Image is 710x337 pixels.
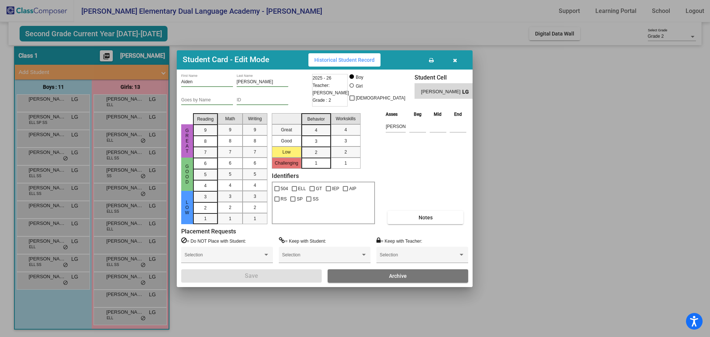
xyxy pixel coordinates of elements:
[183,55,269,64] h3: Student Card - Edit Mode
[245,272,258,279] span: Save
[408,110,428,118] th: Beg
[298,184,306,193] span: ELL
[229,182,231,189] span: 4
[386,121,406,132] input: assessment
[356,94,405,102] span: [DEMOGRAPHIC_DATA]
[279,237,326,245] label: = Keep with Student:
[315,138,317,145] span: 3
[419,215,433,220] span: Notes
[312,97,331,104] span: Grade : 2
[204,215,207,222] span: 1
[312,74,331,82] span: 2025 - 26
[181,237,246,245] label: = Do NOT Place with Student:
[355,83,363,90] div: Girl
[376,237,422,245] label: = Keep with Teacher:
[349,184,356,193] span: AIP
[344,138,347,144] span: 3
[229,171,231,178] span: 5
[229,138,231,144] span: 8
[254,182,256,189] span: 4
[421,88,462,96] span: [PERSON_NAME]
[315,149,317,156] span: 2
[184,128,190,154] span: Great
[204,205,207,211] span: 2
[328,269,468,283] button: Archive
[316,184,322,193] span: GT
[428,110,448,118] th: Mid
[254,171,256,178] span: 5
[254,138,256,144] span: 8
[204,160,207,167] span: 6
[254,149,256,155] span: 7
[229,204,231,211] span: 2
[389,273,407,279] span: Archive
[314,57,375,63] span: Historical Student Record
[384,110,408,118] th: Asses
[254,193,256,200] span: 3
[229,193,231,200] span: 3
[336,115,356,122] span: Workskills
[297,195,302,203] span: SP
[344,160,347,166] span: 1
[388,211,463,224] button: Notes
[415,74,479,81] h3: Student Cell
[248,115,262,122] span: Writing
[225,115,235,122] span: Math
[448,110,468,118] th: End
[312,82,349,97] span: Teacher: [PERSON_NAME]
[355,74,364,81] div: Boy
[344,149,347,155] span: 2
[272,172,299,179] label: Identifiers
[254,160,256,166] span: 6
[344,127,347,133] span: 4
[181,228,236,235] label: Placement Requests
[184,200,190,215] span: Low
[204,138,207,145] span: 8
[462,88,473,96] span: LG
[308,53,381,67] button: Historical Student Record
[315,160,317,166] span: 1
[229,127,231,133] span: 9
[229,215,231,222] span: 1
[229,160,231,166] span: 6
[229,149,231,155] span: 7
[204,149,207,156] span: 7
[204,127,207,134] span: 9
[254,127,256,133] span: 9
[197,116,214,122] span: Reading
[181,98,233,103] input: goes by name
[281,184,288,193] span: 504
[332,184,339,193] span: IEP
[204,171,207,178] span: 5
[184,164,190,185] span: Good
[181,269,322,283] button: Save
[281,195,287,203] span: RS
[254,204,256,211] span: 2
[315,127,317,134] span: 4
[254,215,256,222] span: 1
[204,182,207,189] span: 4
[307,116,325,122] span: Behavior
[312,195,318,203] span: SS
[204,193,207,200] span: 3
